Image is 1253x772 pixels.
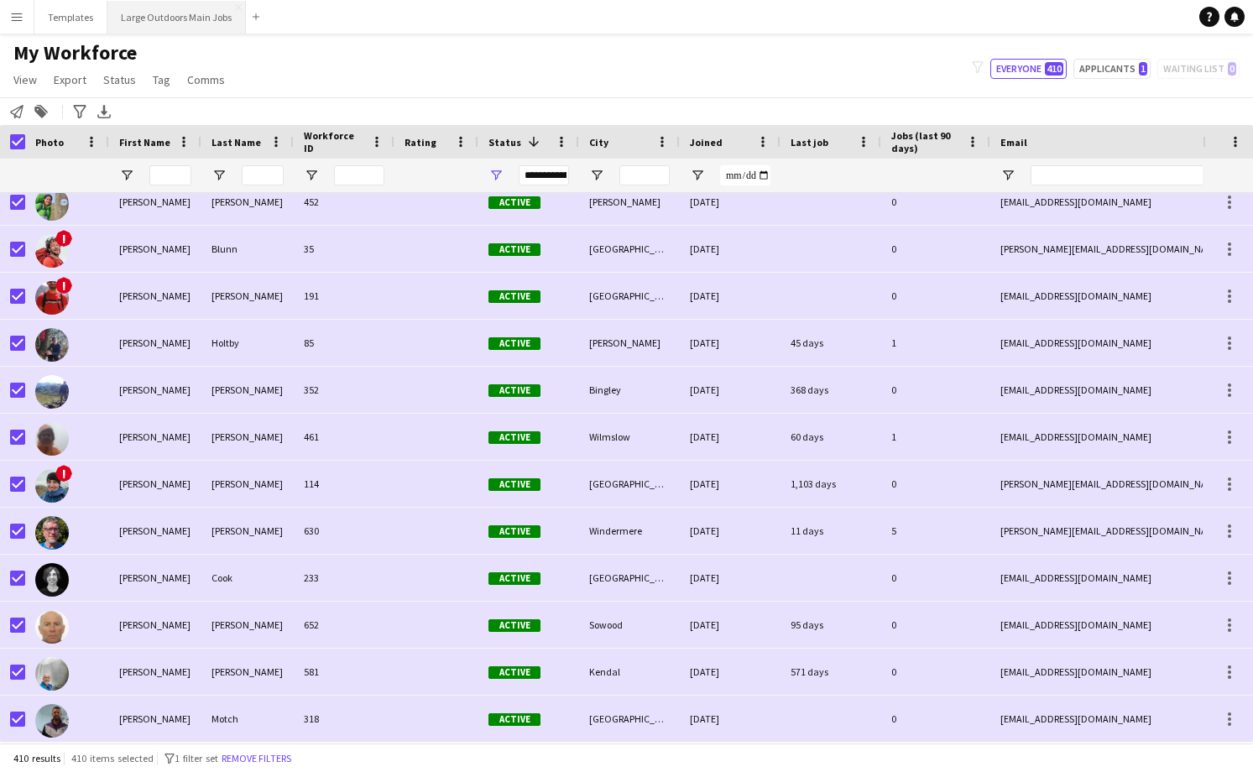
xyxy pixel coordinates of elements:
div: 11 days [781,508,881,554]
span: Jobs (last 90 days) [891,129,960,154]
span: Joined [690,136,723,149]
button: Open Filter Menu [1000,168,1015,183]
span: Workforce ID [304,129,364,154]
div: 0 [881,649,990,695]
div: [DATE] [680,320,781,366]
div: Cook [201,555,294,601]
button: Everyone410 [990,59,1067,79]
img: Andrew Sutton [35,422,69,456]
span: Active [488,478,540,491]
div: 0 [881,555,990,601]
div: [DATE] [680,226,781,272]
div: Blunn [201,226,294,272]
div: 0 [881,273,990,319]
input: City Filter Input [619,165,670,185]
app-action-btn: Notify workforce [7,102,27,122]
div: 0 [881,696,990,742]
a: Export [47,69,93,91]
a: Tag [146,69,177,91]
span: View [13,72,37,87]
div: 452 [294,179,394,225]
img: Andy Crowther [35,610,69,644]
input: Workforce ID Filter Input [334,165,384,185]
button: Open Filter Menu [589,168,604,183]
input: Joined Filter Input [720,165,770,185]
span: 1 filter set [175,752,218,764]
div: 0 [881,602,990,648]
span: Export [54,72,86,87]
app-action-btn: Export XLSX [94,102,114,122]
div: 1 [881,414,990,460]
span: Active [488,337,540,350]
div: [PERSON_NAME] [579,179,680,225]
div: Windermere [579,508,680,554]
span: Active [488,431,540,444]
img: Andrew Blunn [35,234,69,268]
button: Large Outdoors Main Jobs [107,1,246,34]
div: 0 [881,367,990,413]
div: 60 days [781,414,881,460]
div: 233 [294,555,394,601]
div: [DATE] [680,602,781,648]
div: [PERSON_NAME] [201,367,294,413]
div: Motch [201,696,294,742]
div: 0 [881,179,990,225]
div: [PERSON_NAME] [109,273,201,319]
app-action-btn: Advanced filters [70,102,90,122]
img: Andy Cook [35,563,69,597]
span: ! [55,230,72,247]
img: Andrew Holtby [35,328,69,362]
div: [GEOGRAPHIC_DATA] [579,555,680,601]
div: 5 [881,508,990,554]
span: Last job [791,136,828,149]
button: Open Filter Menu [690,168,705,183]
input: Last Name Filter Input [242,165,284,185]
div: 368 days [781,367,881,413]
span: ! [55,465,72,482]
div: Wilmslow [579,414,680,460]
span: Active [488,384,540,397]
img: Andy Bruce [35,516,69,550]
div: [PERSON_NAME] [579,320,680,366]
span: Active [488,243,540,256]
div: [PERSON_NAME] [201,508,294,554]
div: [DATE] [680,414,781,460]
button: Open Filter Menu [304,168,319,183]
div: [GEOGRAPHIC_DATA] [579,461,680,507]
button: Open Filter Menu [488,168,504,183]
span: Active [488,619,540,632]
div: 114 [294,461,394,507]
span: Tag [153,72,170,87]
div: 85 [294,320,394,366]
span: Last Name [211,136,261,149]
div: [PERSON_NAME] [109,555,201,601]
span: Active [488,290,540,303]
span: Status [488,136,521,149]
span: City [589,136,608,149]
div: [GEOGRAPHIC_DATA][PERSON_NAME] [579,273,680,319]
a: Status [97,69,143,91]
div: [PERSON_NAME] [201,414,294,460]
div: 45 days [781,320,881,366]
span: Rating [405,136,436,149]
div: 352 [294,367,394,413]
div: [GEOGRAPHIC_DATA] [579,696,680,742]
div: [DATE] [680,461,781,507]
div: [PERSON_NAME] [109,320,201,366]
span: My Workforce [13,40,137,65]
div: [PERSON_NAME] [109,602,201,648]
span: Active [488,572,540,585]
div: Holtby [201,320,294,366]
a: View [7,69,44,91]
div: [DATE] [680,179,781,225]
div: [PERSON_NAME] [201,273,294,319]
div: Sowood [579,602,680,648]
div: [DATE] [680,555,781,601]
div: 571 days [781,649,881,695]
button: Remove filters [218,749,295,768]
div: 0 [881,461,990,507]
div: [PERSON_NAME] [109,696,201,742]
img: Andy Hickey [35,657,69,691]
div: [PERSON_NAME] [109,414,201,460]
span: Active [488,525,540,538]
